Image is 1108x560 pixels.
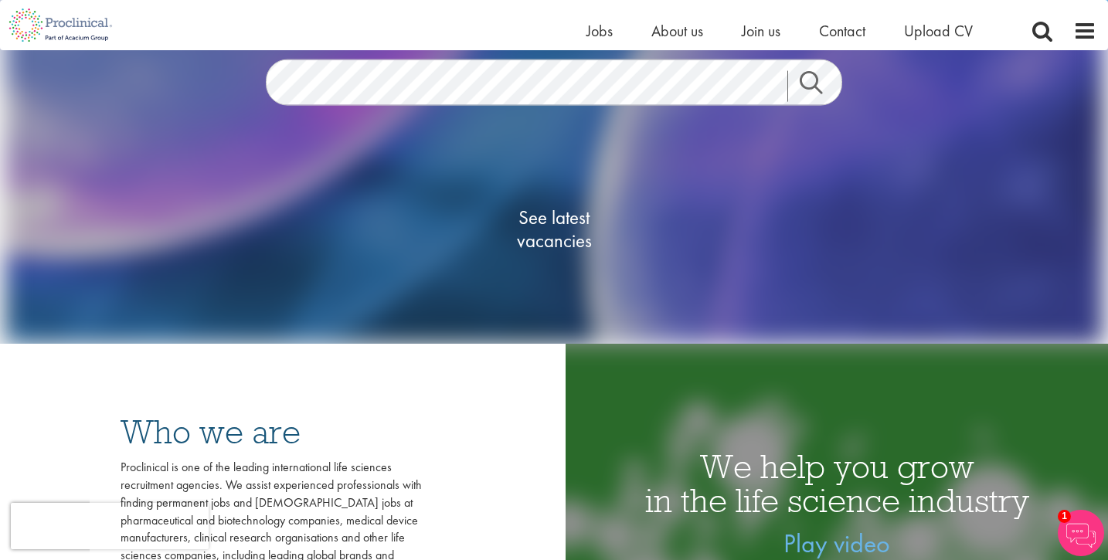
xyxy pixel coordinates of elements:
[477,144,631,314] a: See latestvacancies
[11,503,209,549] iframe: reCAPTCHA
[904,21,973,41] a: Upload CV
[586,21,613,41] a: Jobs
[651,21,703,41] a: About us
[787,70,854,101] a: Job search submit button
[121,415,422,449] h3: Who we are
[819,21,865,41] a: Contact
[1058,510,1104,556] img: Chatbot
[566,450,1108,518] h1: We help you grow in the life science industry
[1058,510,1071,523] span: 1
[783,527,890,560] a: Play video
[742,21,780,41] a: Join us
[477,205,631,252] span: See latest vacancies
